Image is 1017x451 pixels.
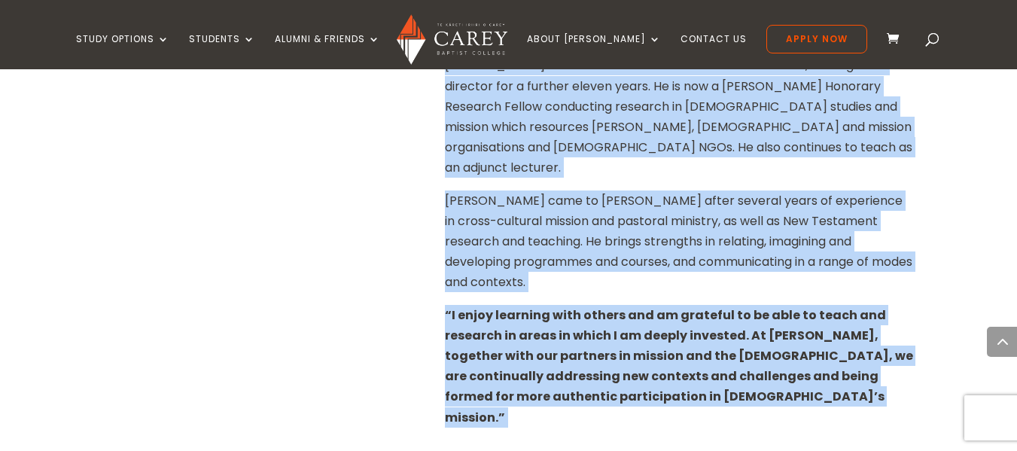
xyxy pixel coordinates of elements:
[445,306,913,426] strong: I enjoy learning with others and am grateful to be able to teach and research in areas in which I...
[445,306,913,426] strong: “ .”
[527,34,661,69] a: About [PERSON_NAME]
[445,14,915,190] p: [PERSON_NAME] has been on staff at [PERSON_NAME] since [DATE]. After some years as Lecturer in [D...
[397,14,507,65] img: Carey Baptist College
[681,34,747,69] a: Contact Us
[189,34,255,69] a: Students
[445,190,915,305] p: [PERSON_NAME] came to [PERSON_NAME] after several years of experience in cross-cultural mission a...
[76,34,169,69] a: Study Options
[275,34,380,69] a: Alumni & Friends
[766,25,867,53] a: Apply Now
